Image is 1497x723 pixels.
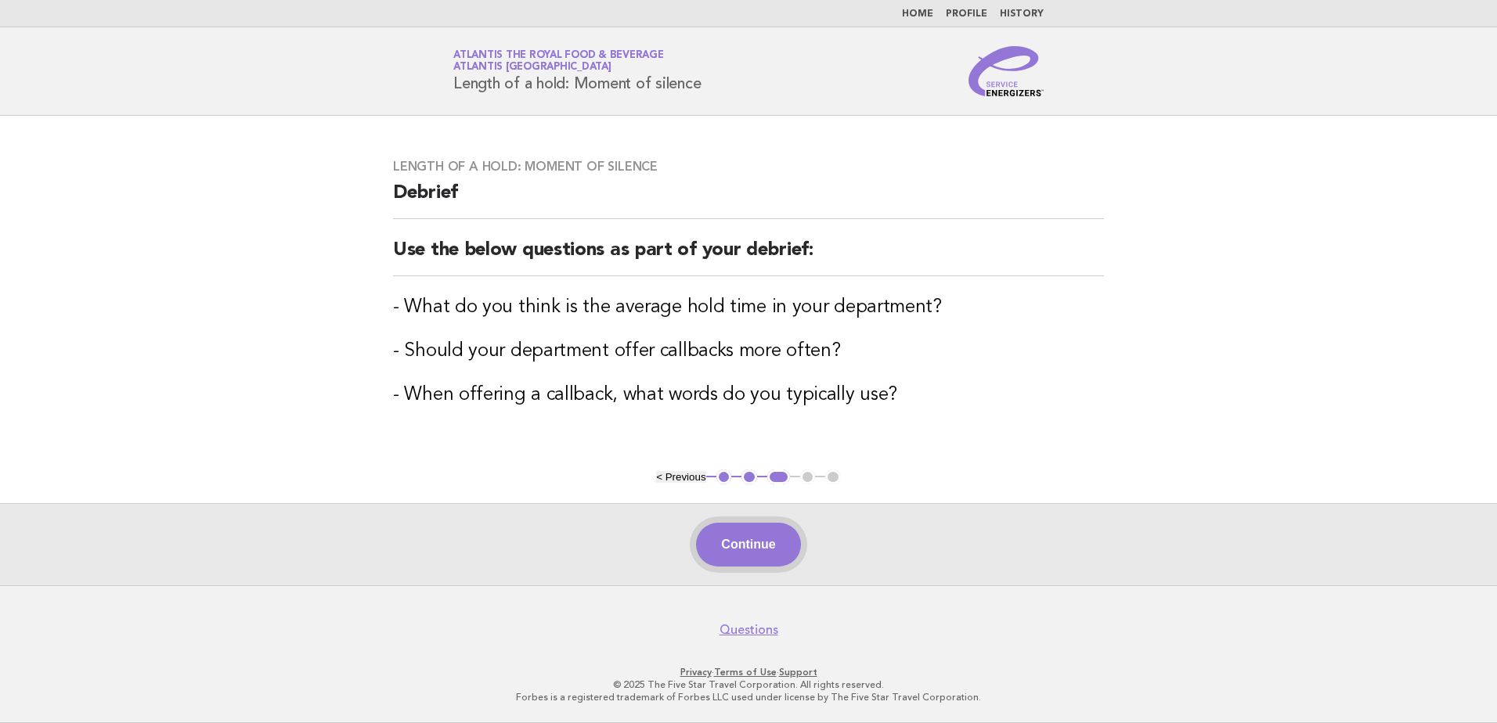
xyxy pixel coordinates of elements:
[393,159,1104,174] h3: Length of a hold: Moment of silence
[714,667,777,678] a: Terms of Use
[393,383,1104,408] h3: - When offering a callback, what words do you typically use?
[716,469,732,485] button: 1
[269,691,1228,703] p: Forbes is a registered trademark of Forbes LLC used under license by The Five Star Travel Corpora...
[946,9,987,19] a: Profile
[453,51,701,92] h1: Length of a hold: Moment of silence
[1000,9,1044,19] a: History
[393,238,1104,276] h2: Use the below questions as part of your debrief:
[779,667,817,678] a: Support
[453,63,611,73] span: Atlantis [GEOGRAPHIC_DATA]
[680,667,712,678] a: Privacy
[902,9,933,19] a: Home
[741,469,757,485] button: 2
[393,339,1104,364] h3: - Should your department offer callbacks more often?
[269,666,1228,678] p: · ·
[269,678,1228,691] p: © 2025 The Five Star Travel Corporation. All rights reserved.
[720,622,778,638] a: Questions
[453,50,664,72] a: Atlantis the Royal Food & BeverageAtlantis [GEOGRAPHIC_DATA]
[969,46,1044,96] img: Service Energizers
[696,523,800,567] button: Continue
[393,181,1104,219] h2: Debrief
[656,471,705,483] button: < Previous
[393,295,1104,320] h3: - What do you think is the average hold time in your department?
[767,469,790,485] button: 3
